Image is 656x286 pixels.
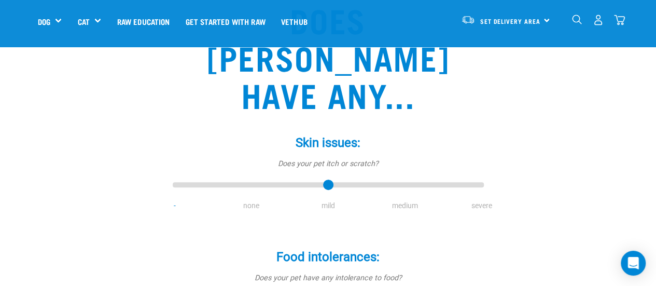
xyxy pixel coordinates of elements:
a: Vethub [273,1,315,42]
a: Raw Education [109,1,177,42]
h2: Does [PERSON_NAME] have any... [181,1,476,113]
li: - [136,200,213,211]
label: Food intolerances: [173,248,484,266]
a: Cat [77,16,89,28]
img: user.png [593,15,604,25]
li: none [213,200,290,211]
li: mild [290,200,367,211]
div: Open Intercom Messenger [621,251,646,276]
a: Dog [38,16,50,28]
li: medium [367,200,443,211]
img: home-icon-1@2x.png [572,15,582,24]
p: Does your pet have any intolerance to food? [173,273,484,284]
img: home-icon@2x.png [614,15,625,25]
label: Skin issues: [173,133,484,152]
a: Get started with Raw [178,1,273,42]
p: Does your pet itch or scratch? [173,158,484,170]
span: Set Delivery Area [480,19,540,23]
li: severe [443,200,520,211]
img: van-moving.png [461,15,475,24]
